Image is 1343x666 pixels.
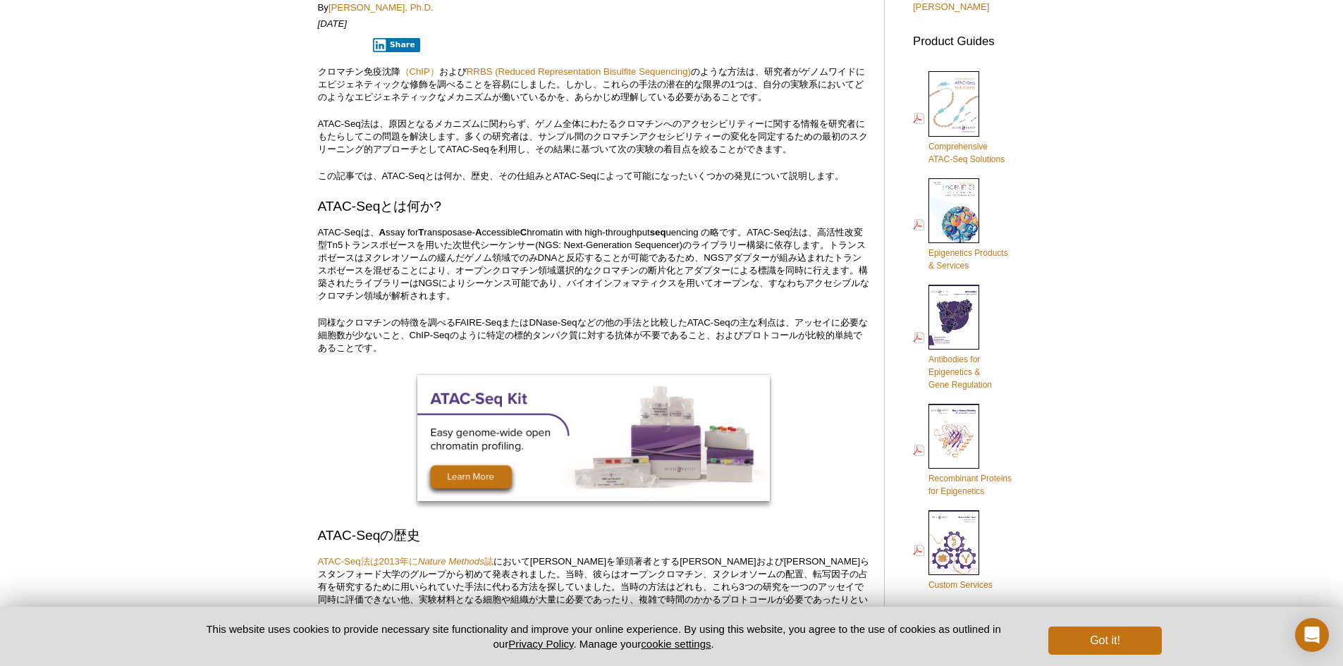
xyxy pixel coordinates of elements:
h3: Product Guides [913,27,1026,48]
p: ATAC-Seq法は、原因となるメカニズムに関わらず、ゲノム全体にわたるクロマチンへのアクセシビリティーに関する情報を研究者にもたらしてこの問題を解決します。多くの研究者は、サンプル間のクロマチ... [318,118,870,156]
a: [PERSON_NAME], Ph.D. [329,2,434,13]
img: Abs_epi_2015_cover_web_70x200 [928,285,979,350]
p: 同様なクロマチンの特徴を調べるFAIRE-SeqまたはDNase-Seqなどの他の手法と比較したATAC-Seqの主な利点は、アッセイに必要な細胞数が少ないこと、ChIP-Seqのように特定の標... [318,316,870,354]
img: ATAC-Seq Kit [417,375,770,501]
strong: seq [650,227,666,238]
span: Comprehensive ATAC-Seq Solutions [928,142,1005,164]
strong: A [475,227,482,238]
a: Epigenetics Products& Services [913,177,1008,273]
p: クロマチン免疫沈降 および のような方法は、研究者がゲノムワイドにエピジェネティックな修飾を調べることを容易にしました。しかし、これらの手法の潜在的な限界の1つは、自分の実験系においてどのような... [318,66,870,104]
a: Custom Services [913,509,993,593]
button: cookie settings [641,638,711,650]
p: This website uses cookies to provide necessary site functionality and improve your online experie... [182,622,1026,651]
a: Recombinant Proteinsfor Epigenetics [913,402,1012,499]
button: Got it! [1048,627,1161,655]
em: [DATE] [318,18,348,29]
strong: C [520,227,527,238]
span: Epigenetics Products & Services [928,248,1008,271]
p: By [318,1,870,14]
strong: A [379,227,386,238]
h2: ATAC-Seqとは何か? [318,197,870,216]
button: Share [373,38,420,52]
span: Custom Services [928,580,993,590]
a: Privacy Policy [508,638,573,650]
a: （ChIP） [400,66,439,77]
p: ATAC-Seqは、 ssay for ransposase- ccessible hromatin with high-throughput uencing の略です。ATAC-Seq法は、高... [318,226,870,302]
p: において[PERSON_NAME]を筆頭著者とする[PERSON_NAME]および[PERSON_NAME]らスタンフォード大学のグループから初めて発表されました。当時、彼らはオープンクロマチン... [318,555,870,631]
img: Epi_brochure_140604_cover_web_70x200 [928,178,979,243]
h2: ATAC-Seqの歴史 [318,526,870,545]
em: Nature Methods [418,556,484,567]
img: Comprehensive ATAC-Seq Solutions [928,71,979,137]
a: RRBS (Reduced Representation Bisulfite Sequencing) [467,66,691,77]
strong: T [418,227,424,238]
span: Antibodies for Epigenetics & Gene Regulation [928,354,992,390]
p: この記事では、ATAC-Seqとは何か、歴史、その仕組みとATAC-Seqによって可能になったいくつかの発見について説明します。 [318,170,870,183]
div: Open Intercom Messenger [1295,618,1329,652]
img: Rec_prots_140604_cover_web_70x200 [928,404,979,469]
iframe: X Post Button [318,37,364,51]
img: Custom_Services_cover [928,510,979,575]
a: ATAC-Seq法は2013年にNature Methods誌 [318,556,493,567]
span: Recombinant Proteins for Epigenetics [928,474,1012,496]
a: ComprehensiveATAC-Seq Solutions [913,70,1005,167]
a: Antibodies forEpigenetics &Gene Regulation [913,283,992,393]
